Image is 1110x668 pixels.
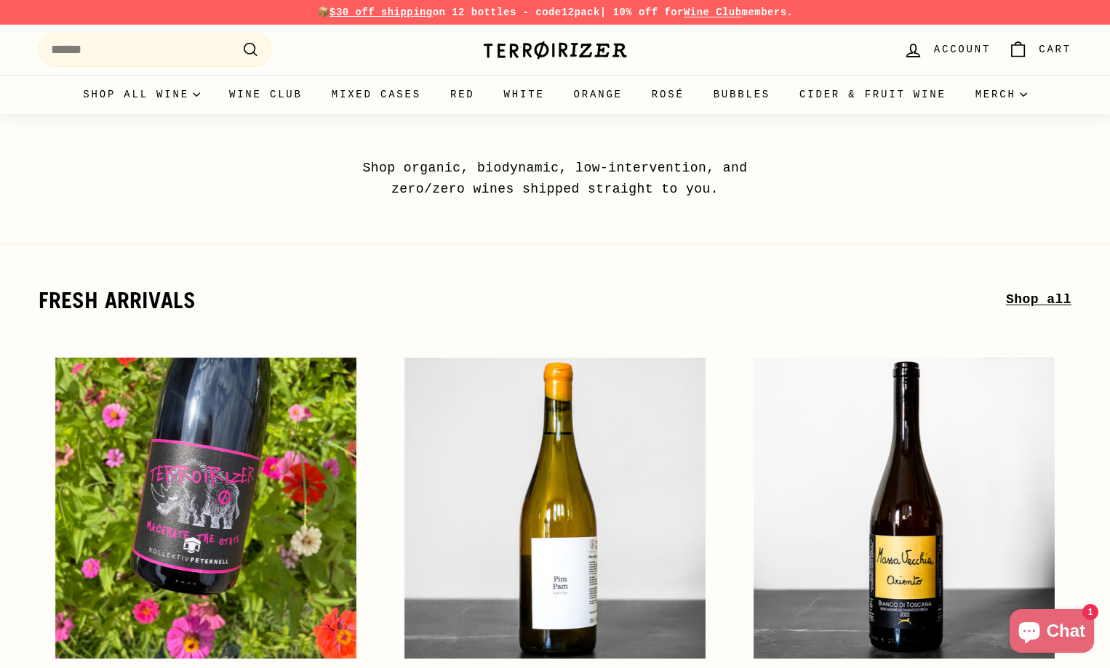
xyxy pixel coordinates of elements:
a: Red [436,75,490,114]
summary: Merch [961,75,1042,114]
a: Mixed Cases [317,75,436,114]
a: Cart [999,28,1080,71]
p: Shop organic, biodynamic, low-intervention, and zero/zero wines shipped straight to you. [330,158,780,200]
span: Cart [1039,41,1071,57]
a: Account [895,28,999,71]
a: Bubbles [699,75,785,114]
span: $30 off shipping [330,7,433,18]
summary: Shop all wine [68,75,215,114]
a: Cider & Fruit Wine [785,75,961,114]
a: Wine Club [684,7,742,18]
h2: fresh arrivals [39,288,1006,313]
a: Orange [559,75,637,114]
div: Primary [9,75,1101,114]
strong: 12pack [562,7,600,18]
a: White [490,75,559,114]
a: Wine Club [215,75,317,114]
span: Account [934,41,991,57]
p: 📦 on 12 bottles - code | 10% off for members. [39,4,1071,20]
a: Rosé [637,75,699,114]
inbox-online-store-chat: Shopify online store chat [1005,609,1098,656]
a: Shop all [1006,289,1071,310]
